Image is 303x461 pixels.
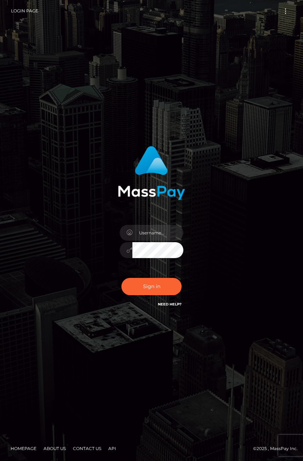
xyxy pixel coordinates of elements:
a: Homepage [8,443,39,454]
button: Sign in [121,278,182,295]
a: Login Page [11,4,38,18]
a: Need Help? [158,302,182,307]
a: API [105,443,119,454]
div: © 2025 , MassPay Inc. [5,445,298,453]
a: Contact Us [70,443,104,454]
button: Toggle navigation [279,6,292,16]
input: Username... [132,225,183,241]
a: About Us [41,443,69,454]
img: MassPay Login [118,146,185,200]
